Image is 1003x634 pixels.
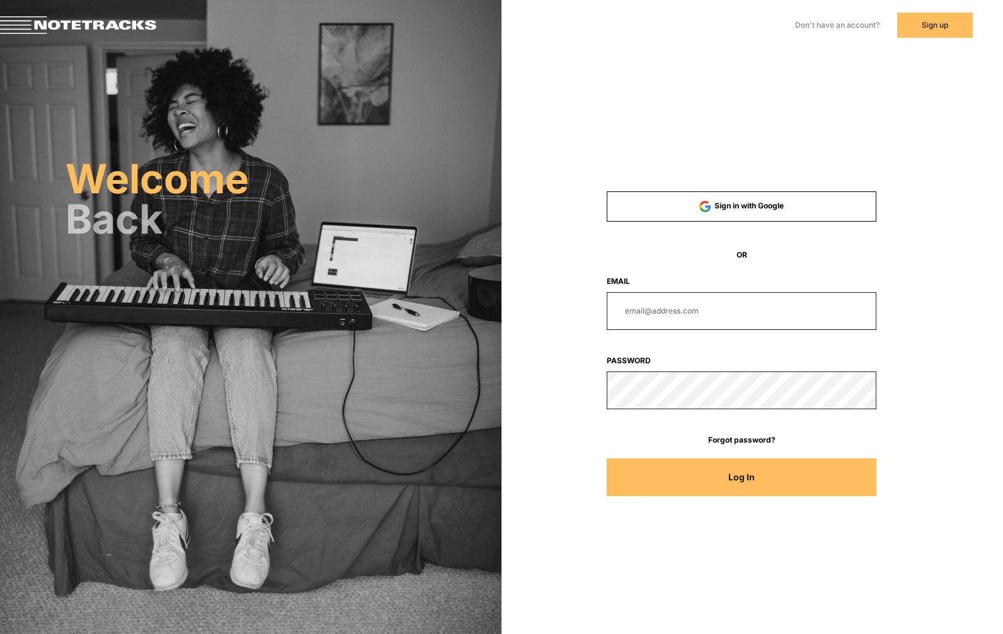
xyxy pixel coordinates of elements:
h2: Back [66,201,501,237]
label: Don't have an account? [795,20,880,31]
span: OR [607,249,876,261]
input: email@address.com [607,292,876,330]
h2: Welcome [66,161,501,196]
label: Password [607,355,876,366]
button: Log In [607,458,876,496]
button: Sign up [897,13,973,38]
span: Sign in with Google [714,201,784,210]
label: Email [607,276,876,287]
button: Sign in with Google [607,191,876,222]
a: Forgot password? [607,434,876,446]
